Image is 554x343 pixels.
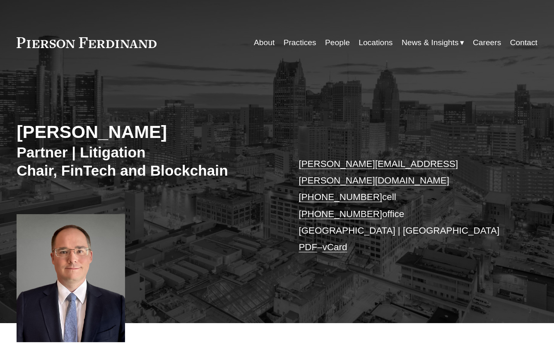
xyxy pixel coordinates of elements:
[510,35,537,51] a: Contact
[17,121,277,143] h2: [PERSON_NAME]
[284,35,316,51] a: Practices
[402,35,464,51] a: folder dropdown
[299,159,458,186] a: [PERSON_NAME][EMAIL_ADDRESS][PERSON_NAME][DOMAIN_NAME]
[299,209,382,219] a: [PHONE_NUMBER]
[359,35,393,51] a: Locations
[473,35,501,51] a: Careers
[299,192,382,202] a: [PHONE_NUMBER]
[323,242,347,252] a: vCard
[299,242,317,252] a: PDF
[17,143,277,179] h3: Partner | Litigation Chair, FinTech and Blockchain
[402,36,459,50] span: News & Insights
[254,35,275,51] a: About
[299,156,515,256] p: cell office [GEOGRAPHIC_DATA] | [GEOGRAPHIC_DATA] –
[325,35,350,51] a: People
